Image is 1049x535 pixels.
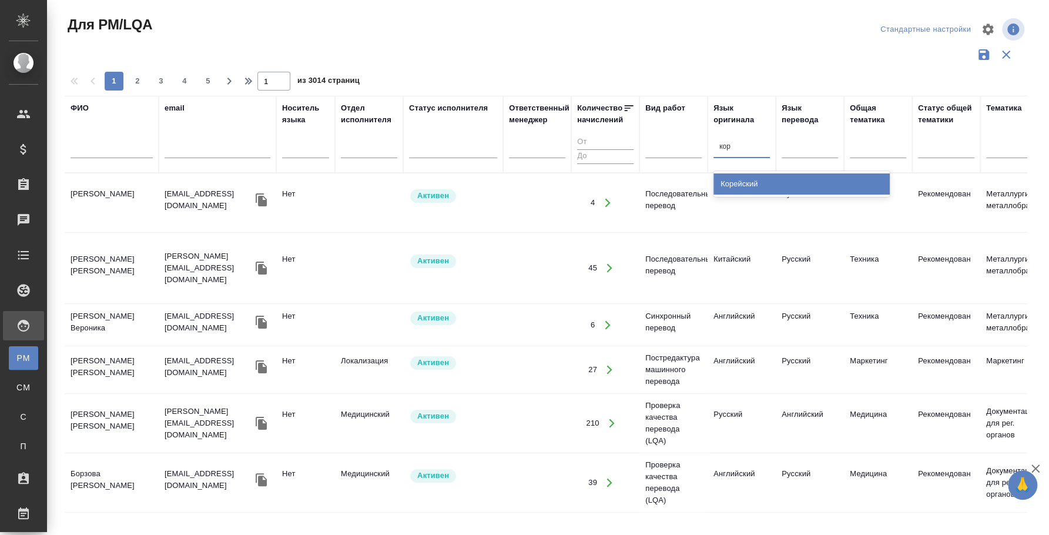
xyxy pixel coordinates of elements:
td: Рекомендован [912,462,980,503]
td: Техника [844,305,912,346]
td: Медицина [844,403,912,444]
button: Сбросить фильтры [995,44,1017,66]
td: Металлургия и металлобработка [980,305,1048,346]
td: Английский [708,349,776,390]
button: Скопировать [253,471,270,489]
span: 5 [199,75,217,87]
div: Рядовой исполнитель: назначай с учетом рейтинга [409,355,497,371]
td: Проверка качества перевода (LQA) [639,453,708,512]
div: Отдел исполнителя [341,102,397,126]
td: Нет [276,349,335,390]
div: 27 [588,364,597,376]
p: [EMAIL_ADDRESS][DOMAIN_NAME] [165,355,253,379]
span: CM [15,382,32,393]
div: Ответственный менеджер [509,102,569,126]
td: Металлургия и металлобработка [980,182,1048,223]
td: Рекомендован [912,305,980,346]
td: Синхронный перевод [639,305,708,346]
button: Скопировать [253,191,270,209]
button: Скопировать [253,358,270,376]
div: Рядовой исполнитель: назначай с учетом рейтинга [409,310,497,326]
td: Нет [276,403,335,444]
p: [PERSON_NAME][EMAIL_ADDRESS][DOMAIN_NAME] [165,250,253,286]
td: Локализация [335,349,403,390]
td: [PERSON_NAME] [65,182,159,223]
td: Русский [776,248,844,289]
div: Рядовой исполнитель: назначай с учетом рейтинга [409,468,497,484]
p: Активен [417,410,449,422]
span: 3 [152,75,170,87]
div: split button [877,21,974,39]
td: Нет [276,182,335,223]
a: С [9,405,38,429]
p: Активен [417,357,449,369]
td: Постредактура машинного перевода [639,346,708,393]
td: Медицинский [335,403,403,444]
td: Документация для рег. органов [980,400,1048,447]
div: Статус исполнителя [409,102,488,114]
p: Активен [417,470,449,481]
td: Китайский [708,182,776,223]
button: Скопировать [253,259,270,277]
td: Русский [776,305,844,346]
p: [EMAIL_ADDRESS][DOMAIN_NAME] [165,188,253,212]
td: Медицинский [335,462,403,503]
td: Русский [776,462,844,503]
div: Количество начислений [577,102,623,126]
div: Язык перевода [782,102,838,126]
div: 39 [588,477,597,489]
td: [PERSON_NAME] [PERSON_NAME] [65,403,159,444]
td: Техника [844,182,912,223]
button: Сохранить фильтры [973,44,995,66]
td: Медицина [844,462,912,503]
div: 6 [591,319,595,331]
div: ФИО [71,102,89,114]
button: Открыть работы [595,313,619,337]
p: [PERSON_NAME][EMAIL_ADDRESS][DOMAIN_NAME] [165,406,253,441]
td: Техника [844,248,912,289]
button: Скопировать [253,313,270,331]
td: Маркетинг [980,349,1048,390]
span: Для PM/LQA [65,15,152,34]
span: 2 [128,75,147,87]
td: Английский [708,462,776,503]
td: [PERSON_NAME] [PERSON_NAME] [65,349,159,390]
span: из 3014 страниц [297,73,360,91]
td: Английский [708,305,776,346]
span: П [15,440,32,452]
input: От [577,135,634,150]
div: 210 [586,417,599,429]
td: Русский [708,403,776,444]
button: Открыть работы [600,412,624,436]
div: Корейский [713,173,890,195]
div: 45 [588,262,597,274]
button: Открыть работы [598,471,622,495]
div: Рядовой исполнитель: назначай с учетом рейтинга [409,188,497,204]
button: 3 [152,72,170,91]
td: Маркетинг [844,349,912,390]
td: Рекомендован [912,349,980,390]
div: Носитель языка [282,102,329,126]
button: 5 [199,72,217,91]
p: Активен [417,255,449,267]
button: Открыть работы [595,191,619,215]
td: Проверка качества перевода (LQA) [639,394,708,453]
div: Тематика [986,102,1021,114]
td: Документация для рег. органов [980,459,1048,506]
input: До [577,149,634,164]
td: [PERSON_NAME] [PERSON_NAME] [65,248,159,289]
td: Русский [776,349,844,390]
div: Рядовой исполнитель: назначай с учетом рейтинга [409,253,497,269]
span: С [15,411,32,423]
span: PM [15,352,32,364]
td: Последовательный перевод [639,182,708,223]
p: [EMAIL_ADDRESS][DOMAIN_NAME] [165,468,253,491]
div: Рядовой исполнитель: назначай с учетом рейтинга [409,409,497,424]
td: Английский [776,403,844,444]
span: Посмотреть информацию [1002,18,1027,41]
td: Нет [276,462,335,503]
button: 🙏 [1008,470,1037,500]
td: Нет [276,305,335,346]
td: Металлургия и металлобработка [980,248,1048,289]
p: [EMAIL_ADDRESS][DOMAIN_NAME] [165,310,253,334]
